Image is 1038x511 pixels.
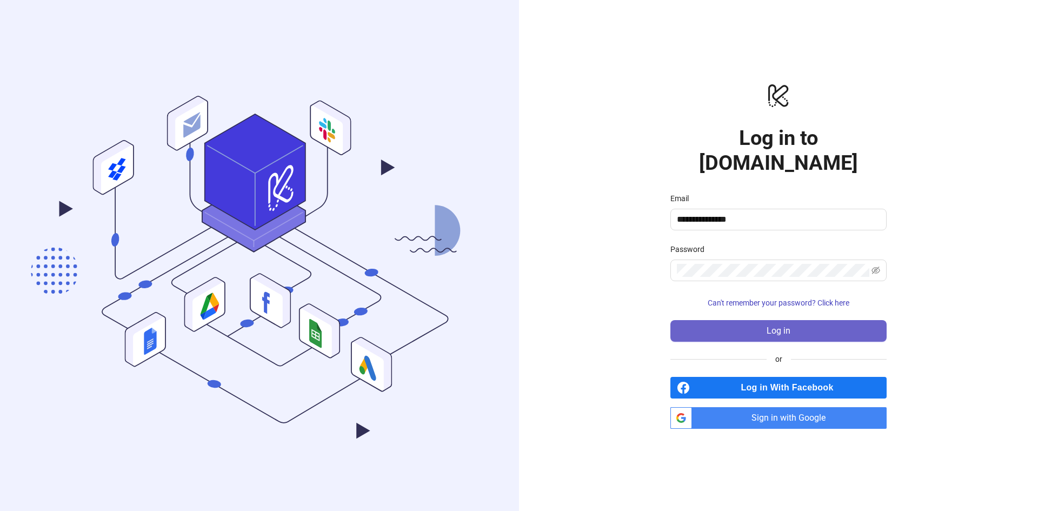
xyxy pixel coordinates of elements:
[767,326,790,336] span: Log in
[708,298,849,307] span: Can't remember your password? Click here
[670,193,696,204] label: Email
[670,125,887,175] h1: Log in to [DOMAIN_NAME]
[670,377,887,399] a: Log in With Facebook
[694,377,887,399] span: Log in With Facebook
[670,298,887,307] a: Can't remember your password? Click here
[767,353,791,365] span: or
[677,264,869,277] input: Password
[696,407,887,429] span: Sign in with Google
[871,266,880,275] span: eye-invisible
[670,407,887,429] a: Sign in with Google
[677,213,878,226] input: Email
[670,243,711,255] label: Password
[670,320,887,342] button: Log in
[670,294,887,311] button: Can't remember your password? Click here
